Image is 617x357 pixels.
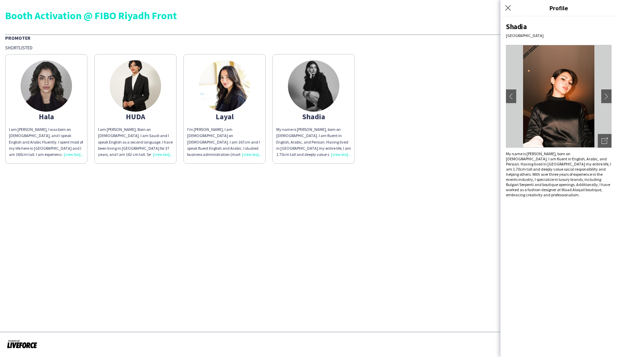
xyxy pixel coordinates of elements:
img: thumb-87409d05-46af-40af-9899-955743dc9a37.jpg [199,60,250,112]
div: I am [PERSON_NAME], I was born on [DEMOGRAPHIC_DATA], and I speak English and Arabic Fluently. I ... [9,126,84,158]
img: thumb-3dcd3031-0124-4e99-9efa-e779d385c72d.jpg [110,60,161,112]
img: Powered by Liveforce [7,339,37,349]
div: Shortlisted [5,45,612,51]
div: [GEOGRAPHIC_DATA] [506,33,612,38]
div: Layal [187,113,262,120]
div: My name is [PERSON_NAME], born on [DEMOGRAPHIC_DATA]. I am fluent in English, Arabic, and Persian... [506,151,612,197]
div: I am [PERSON_NAME], Born on [DEMOGRAPHIC_DATA]. I am Saudi and I speak English as a second langua... [98,126,173,158]
div: Hala [9,113,84,120]
div: I'm [PERSON_NAME], I am [DEMOGRAPHIC_DATA] on [DEMOGRAPHIC_DATA]. I am 167cm and I speak fluent E... [187,126,262,158]
div: Shadia [276,113,351,120]
img: thumb-5bcac27e-0fb2-4415-ad1a-e992de34ad34.jpg [288,60,339,112]
img: Crew avatar or photo [506,45,612,148]
div: HUDA [98,113,173,120]
div: My name is [PERSON_NAME], born on [DEMOGRAPHIC_DATA]. I am fluent in English, Arabic, and Persian... [276,126,351,158]
div: Shadia [506,22,612,31]
div: Booth Activation @ FIBO Riyadh Front [5,10,612,21]
h3: Profile [500,3,617,12]
div: Promoter [5,34,612,41]
div: Open photos pop-in [598,134,612,148]
img: thumb-688f61204bd1d.jpeg [21,60,72,112]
